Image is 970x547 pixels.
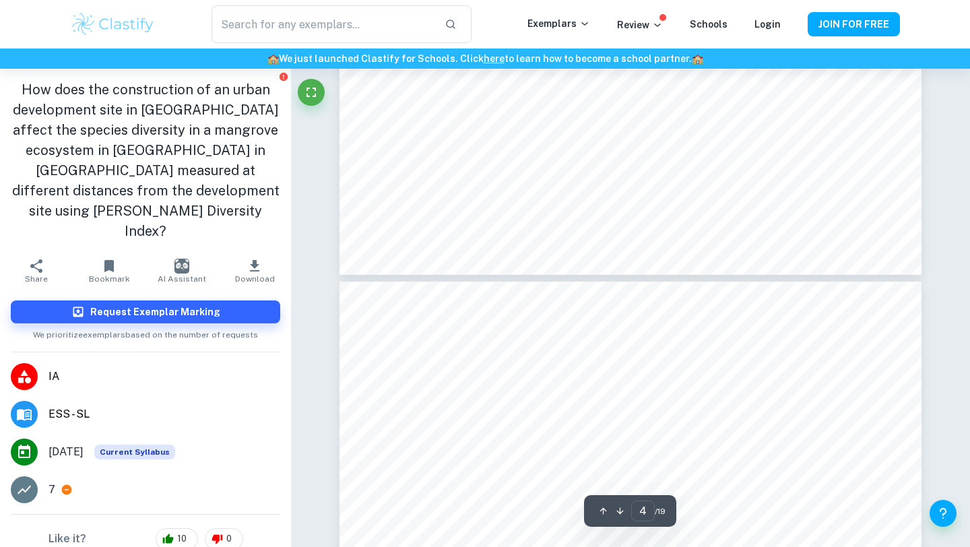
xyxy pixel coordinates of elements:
[70,11,156,38] img: Clastify logo
[94,445,175,459] div: This exemplar is based on the current syllabus. Feel free to refer to it for inspiration/ideas wh...
[48,444,84,460] span: [DATE]
[11,79,280,241] h1: How does the construction of an urban development site in [GEOGRAPHIC_DATA] affect the species di...
[930,500,957,527] button: Help and Feedback
[145,252,218,290] button: AI Assistant
[33,323,258,341] span: We prioritize exemplars based on the number of requests
[267,53,279,64] span: 🏫
[90,304,220,319] h6: Request Exemplar Marking
[235,274,275,284] span: Download
[527,16,590,31] p: Exemplars
[218,252,291,290] button: Download
[808,12,900,36] button: JOIN FOR FREE
[48,482,55,498] p: 7
[25,274,48,284] span: Share
[298,79,325,106] button: Fullscreen
[48,368,280,385] span: IA
[278,71,288,82] button: Report issue
[692,53,703,64] span: 🏫
[212,5,434,43] input: Search for any exemplars...
[690,19,727,30] a: Schools
[11,300,280,323] button: Request Exemplar Marking
[174,259,189,273] img: AI Assistant
[754,19,781,30] a: Login
[158,274,206,284] span: AI Assistant
[617,18,663,32] p: Review
[48,531,86,547] h6: Like it?
[89,274,130,284] span: Bookmark
[3,51,967,66] h6: We just launched Clastify for Schools. Click to learn how to become a school partner.
[655,505,666,517] span: / 19
[484,53,505,64] a: here
[94,445,175,459] span: Current Syllabus
[170,532,194,546] span: 10
[48,406,280,422] span: ESS - SL
[219,532,239,546] span: 0
[73,252,145,290] button: Bookmark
